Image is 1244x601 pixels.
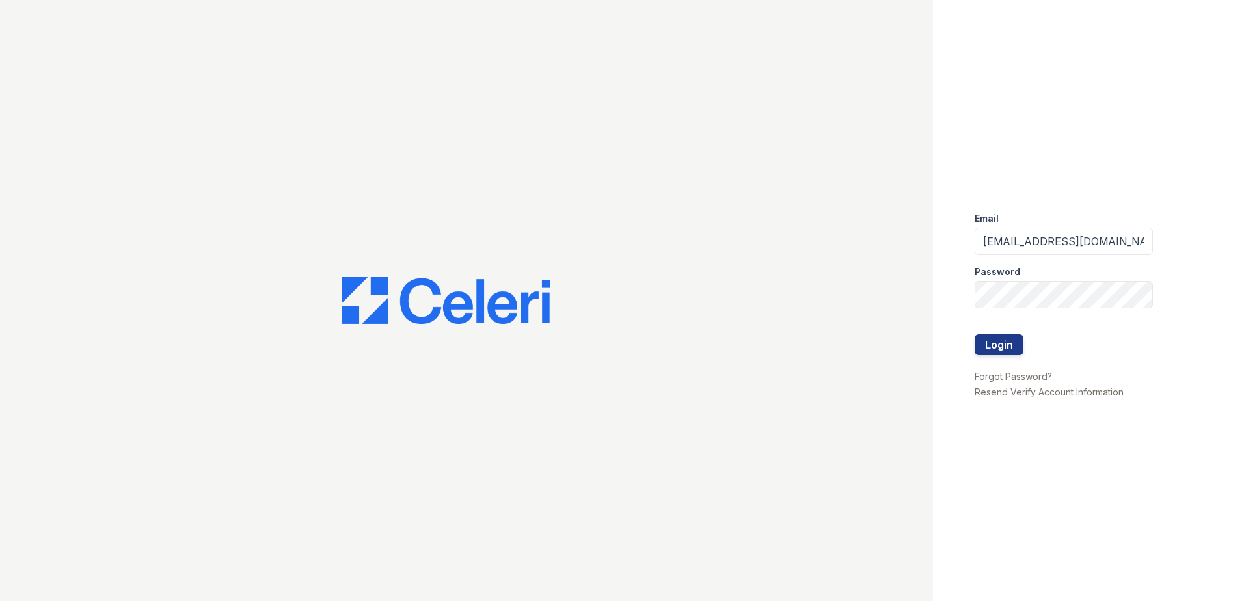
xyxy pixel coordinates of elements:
label: Email [975,212,999,225]
button: Login [975,334,1023,355]
img: CE_Logo_Blue-a8612792a0a2168367f1c8372b55b34899dd931a85d93a1a3d3e32e68fde9ad4.png [342,277,550,324]
label: Password [975,265,1020,278]
a: Resend Verify Account Information [975,386,1124,397]
a: Forgot Password? [975,371,1052,382]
